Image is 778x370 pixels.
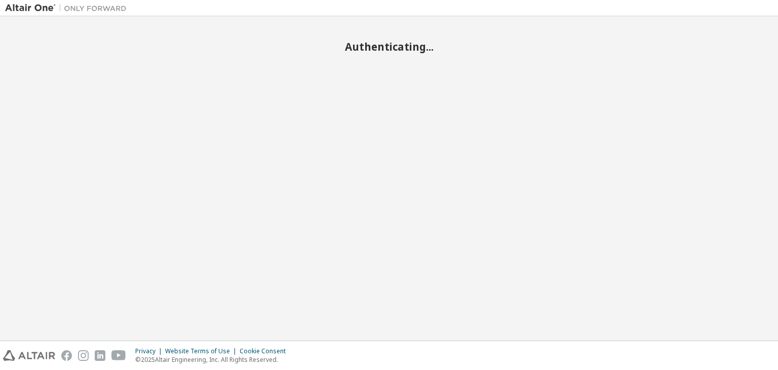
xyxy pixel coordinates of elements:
[240,347,292,355] div: Cookie Consent
[111,350,126,361] img: youtube.svg
[3,350,55,361] img: altair_logo.svg
[135,355,292,364] p: © 2025 Altair Engineering, Inc. All Rights Reserved.
[78,350,89,361] img: instagram.svg
[5,3,132,13] img: Altair One
[5,40,773,53] h2: Authenticating...
[95,350,105,361] img: linkedin.svg
[61,350,72,361] img: facebook.svg
[135,347,165,355] div: Privacy
[165,347,240,355] div: Website Terms of Use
